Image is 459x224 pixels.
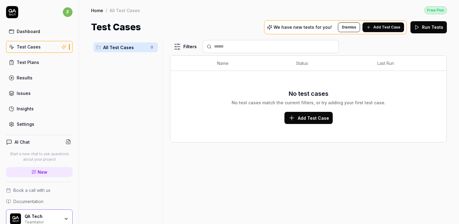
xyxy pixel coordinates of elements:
span: Add Test Case [298,115,329,121]
a: Settings [6,118,73,130]
button: Add Test Case [362,22,404,32]
h3: No test cases [289,89,328,98]
div: Settings [17,121,34,127]
th: Last Run [371,56,434,71]
button: Filters [170,41,200,53]
button: Dismiss [338,22,360,32]
span: All Test Cases [103,44,147,51]
th: Name [211,56,290,71]
a: Test Cases [6,41,73,53]
a: Results [6,72,73,84]
span: 0 [148,44,155,51]
a: Book a call with us [6,187,73,193]
div: Issues [17,90,31,96]
div: Insights [17,105,34,112]
a: Documentation [6,198,73,205]
span: Add Test Case [373,25,400,30]
div: Test Plans [17,59,39,65]
div: / [106,7,107,13]
div: Teamtailor [25,219,60,224]
span: Book a call with us [13,187,50,193]
p: We have new tests for you! [274,25,332,29]
span: Documentation [13,198,43,205]
a: Home [91,7,103,13]
div: Test Cases [17,44,41,50]
button: f [63,6,73,18]
span: New [38,169,47,175]
button: Run Tests [410,21,447,33]
a: Dashboard [6,25,73,37]
div: QA Tech [25,214,60,219]
p: Start a new chat to ask questions about your project [6,151,73,162]
h4: AI Chat [15,139,30,145]
div: All Test Cases [110,7,140,13]
a: Test Plans [6,56,73,68]
div: No test cases match the current filters, or try adding your first test case. [232,99,386,106]
a: New [6,167,73,177]
div: Results [17,75,32,81]
th: Status [290,56,371,71]
a: Issues [6,87,73,99]
span: f [63,7,73,17]
a: Insights [6,103,73,115]
h1: Test Cases [91,20,141,34]
button: Free Plan [424,6,447,14]
button: Add Test Case [284,112,333,124]
div: Dashboard [17,28,40,35]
